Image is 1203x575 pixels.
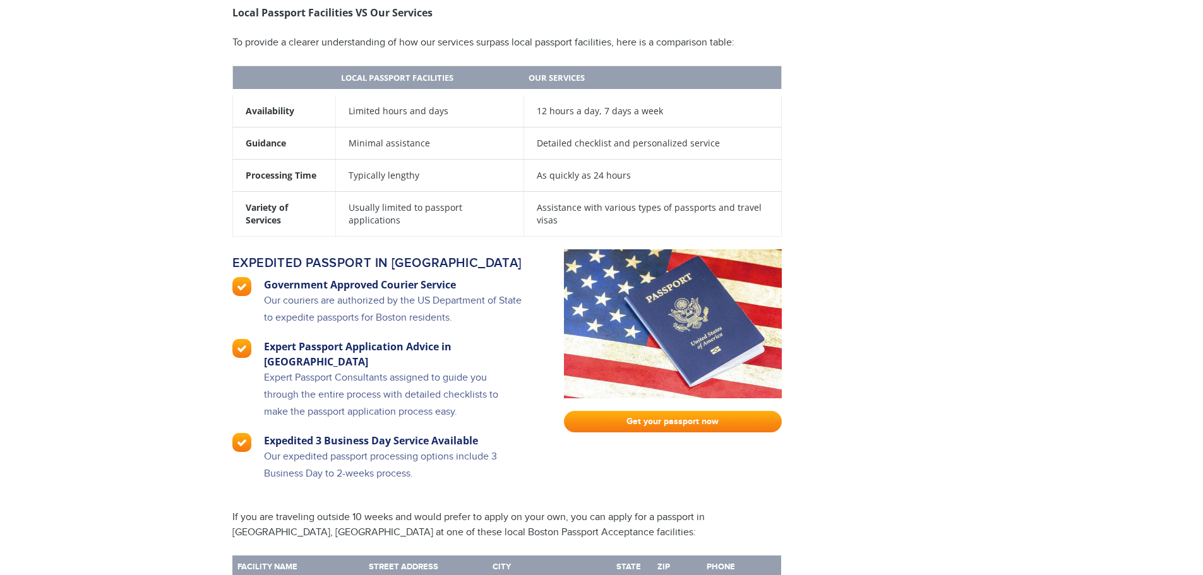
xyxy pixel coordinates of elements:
td: As quickly as 24 hours [524,159,781,191]
a: Expedited passport in [GEOGRAPHIC_DATA] Government Approved Courier Service Our couriers are auth... [232,249,545,495]
p: Our expedited passport processing options include 3 Business Day to 2-weeks process. [264,448,524,495]
h3: Expedited 3 Business Day Service Available [264,433,524,448]
h3: Expert Passport Application Advice in [GEOGRAPHIC_DATA] [264,339,524,369]
th: Our Services [524,66,781,92]
td: Limited hours and days [336,92,524,127]
p: If you are traveling outside 10 weeks and would prefer to apply on your own, you can apply for a ... [232,510,782,540]
strong: Availability [246,105,294,117]
p: To provide a clearer understanding of how our services surpass local passport facilities, here is... [232,35,782,50]
h3: Local Passport Facilities VS Our Services [232,5,782,20]
td: Detailed checklist and personalized service [524,127,781,159]
td: Usually limited to passport applications [336,191,524,236]
p: Our couriers are authorized by the US Department of State to expedite passports for Boston reside... [264,292,524,339]
img: passport-fast [564,249,782,398]
td: Typically lengthy [336,159,524,191]
a: Get your passport now [564,411,782,432]
strong: Variety of Services [246,201,288,226]
th: Local Passport Facilities [336,66,524,92]
td: 12 hours a day, 7 days a week [524,92,781,127]
p: Expert Passport Consultants assigned to guide you through the entire process with detailed checkl... [264,369,524,433]
td: Assistance with various types of passports and travel visas [524,191,781,236]
strong: Processing Time [246,169,316,181]
h3: Government Approved Courier Service [264,277,524,292]
h2: Expedited passport in [GEOGRAPHIC_DATA] [232,256,524,271]
td: Minimal assistance [336,127,524,159]
strong: Guidance [246,137,286,149]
